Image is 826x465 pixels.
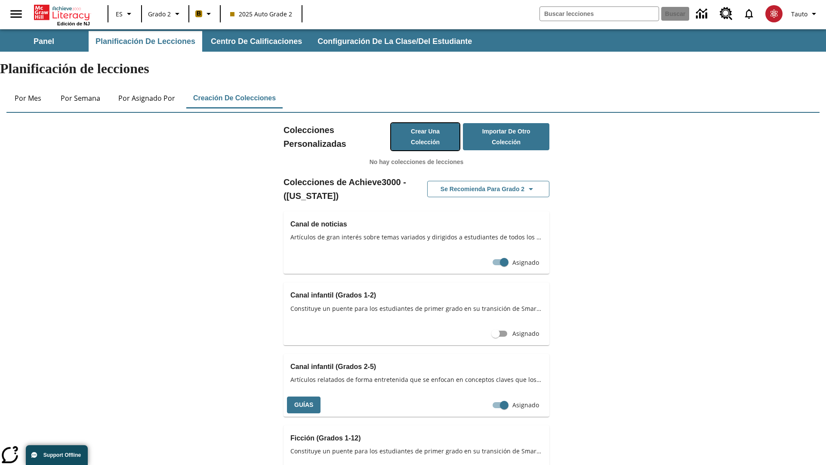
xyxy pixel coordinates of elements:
[54,88,107,108] button: Por semana
[791,9,808,19] span: Tauto
[715,2,738,25] a: Centro de recursos, Se abrirá en una pestaña nueva.
[89,31,202,52] button: Planificación de lecciones
[43,452,81,458] span: Support Offline
[111,6,139,22] button: Lenguaje: ES, Selecciona un idioma
[290,361,542,373] h3: Canal infantil (Grados 2-5)
[738,3,760,25] a: Notificaciones
[284,175,416,203] h2: Colecciones de Achieve3000 - ([US_STATE])
[691,2,715,26] a: Centro de información
[1,31,87,52] button: Panel
[290,218,542,230] h3: Canal de noticias
[148,9,171,19] span: Grado 2
[230,9,292,19] span: 2025 Auto Grade 2
[290,375,542,384] span: Artículos relatados de forma entretenida que se enfocan en conceptos claves que los estudiantes a...
[427,181,549,198] button: Se recomienda para Grado 2
[197,8,201,19] span: B
[540,7,659,21] input: Buscar campo
[765,5,783,22] img: avatar image
[290,304,542,313] span: Constituye un puente para los estudiantes de primer grado en su transición de SmartyAnts a Achiev...
[311,31,479,52] button: Configuración de la clase/del estudiante
[284,158,549,167] p: No hay colecciones de lecciones
[111,88,182,108] button: Por asignado por
[26,445,88,465] button: Support Offline
[34,3,90,26] div: Portada
[391,123,460,150] button: Crear una colección
[512,400,539,409] span: Asignado
[290,446,542,456] span: Constituye un puente para los estudiantes de primer grado en su transición de SmartyAnts a Achiev...
[204,31,309,52] button: Centro de calificaciones
[760,3,788,25] button: Escoja un nuevo avatar
[287,397,321,413] button: Guías
[788,6,823,22] button: Perfil/Configuración
[290,432,542,444] h3: Ficción (Grados 1-12)
[290,232,542,242] span: Artículos de gran interés sobre temas variados y dirigidos a estudiantes de todos los grados.
[192,6,217,22] button: Boost El color de la clase es anaranjado claro. Cambiar el color de la clase.
[284,123,391,151] h2: Colecciones Personalizadas
[57,21,90,26] span: Edición de NJ
[290,289,542,301] h3: Canal infantil (Grados 1-2)
[3,1,29,27] button: Abrir el menú lateral
[186,88,283,108] button: Creación de colecciones
[463,123,549,150] button: Importar de otro Colección
[116,9,123,19] span: ES
[512,258,539,267] span: Asignado
[145,6,186,22] button: Grado: Grado 2, Elige un grado
[6,88,49,108] button: Por mes
[512,329,539,338] span: Asignado
[34,4,90,21] a: Portada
